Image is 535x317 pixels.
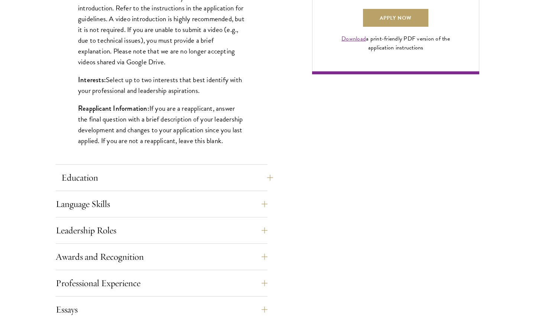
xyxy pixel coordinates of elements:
p: Select up to two interests that best identify with your professional and leadership aspirations. [78,74,245,96]
button: Awards and Recognition [56,248,267,266]
a: Apply Now [363,9,428,27]
button: Professional Experience [56,274,267,292]
a: Download [341,34,366,43]
p: If you are a reapplicant, answer the final question with a brief description of your leadership d... [78,103,245,146]
strong: Interests: [78,75,106,85]
button: Leadership Roles [56,221,267,239]
div: a print-friendly PDF version of the application instructions [333,34,458,52]
button: Language Skills [56,195,267,213]
button: Education [61,169,273,187]
strong: Reapplicant Information: [78,103,149,113]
